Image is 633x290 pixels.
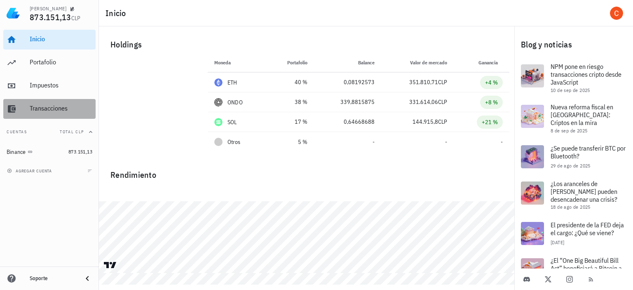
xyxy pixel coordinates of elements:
[438,78,447,86] span: CLP
[5,167,56,175] button: agregar cuenta
[227,138,240,146] span: Otros
[610,7,623,20] div: avatar
[227,98,243,106] div: ONDO
[445,138,447,146] span: -
[214,118,223,126] div: SOL-icon
[71,14,81,22] span: CLP
[501,138,503,146] span: -
[30,12,71,23] span: 873.151,13
[30,58,92,66] div: Portafolio
[485,78,498,87] div: +4 %
[214,98,223,106] div: ONDO-icon
[214,78,223,87] div: ETH-icon
[321,78,375,87] div: 0,08192573
[104,162,509,182] div: Rendimiento
[208,53,267,73] th: Moneda
[267,53,314,73] th: Portafolio
[381,53,454,73] th: Valor de mercado
[273,98,307,106] div: 38 %
[514,31,633,58] div: Blog y noticias
[478,59,503,66] span: Ganancia
[551,87,590,93] span: 10 de sep de 2025
[314,53,381,73] th: Balance
[514,58,633,98] a: NPM pone en riesgo transacciones cripto desde JavaScript 10 de sep de 2025
[409,78,438,86] span: 351.810,71
[273,118,307,126] div: 17 %
[514,175,633,215] a: ¿Los aranceles de [PERSON_NAME] pueden desencadenar una crisis? 18 de ago de 2025
[373,138,375,146] span: -
[485,98,498,106] div: +8 %
[273,138,307,146] div: 5 %
[7,7,20,20] img: LedgiFi
[30,81,92,89] div: Impuestos
[30,35,92,43] div: Inicio
[103,261,117,269] a: Charting by TradingView
[227,118,237,126] div: SOL
[68,149,92,155] span: 873.151,13
[321,98,375,106] div: 339,8815875
[514,98,633,139] a: Nueva reforma fiscal en [GEOGRAPHIC_DATA]: Criptos en la mira 8 de sep de 2025
[551,127,587,134] span: 8 de sep de 2025
[551,103,613,127] span: Nueva reforma fiscal en [GEOGRAPHIC_DATA]: Criptos en la mira
[9,168,52,174] span: agregar cuenta
[273,78,307,87] div: 40 %
[514,139,633,175] a: ¿Se puede transferir BTC por Bluetooth? 29 de ago de 2025
[409,98,438,106] span: 331.614,06
[438,98,447,106] span: CLP
[551,144,626,160] span: ¿Se puede transferir BTC por Bluetooth?
[60,129,84,134] span: Total CLP
[227,78,237,87] div: ETH
[104,31,509,58] div: Holdings
[3,53,96,73] a: Portafolio
[3,122,96,142] button: CuentasTotal CLP
[30,275,76,282] div: Soporte
[30,104,92,112] div: Transacciones
[3,142,96,162] a: Binance 873.151,13
[3,76,96,96] a: Impuestos
[3,30,96,50] a: Inicio
[105,7,129,20] h1: Inicio
[321,118,375,126] div: 0,64668688
[7,149,26,156] div: Binance
[551,62,621,86] span: NPM pone en riesgo transacciones cripto desde JavaScript
[482,118,498,126] div: +21 %
[30,5,66,12] div: [PERSON_NAME]
[413,118,438,125] span: 144.915,8
[551,163,591,169] span: 29 de ago de 2025
[438,118,447,125] span: CLP
[3,99,96,119] a: Transacciones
